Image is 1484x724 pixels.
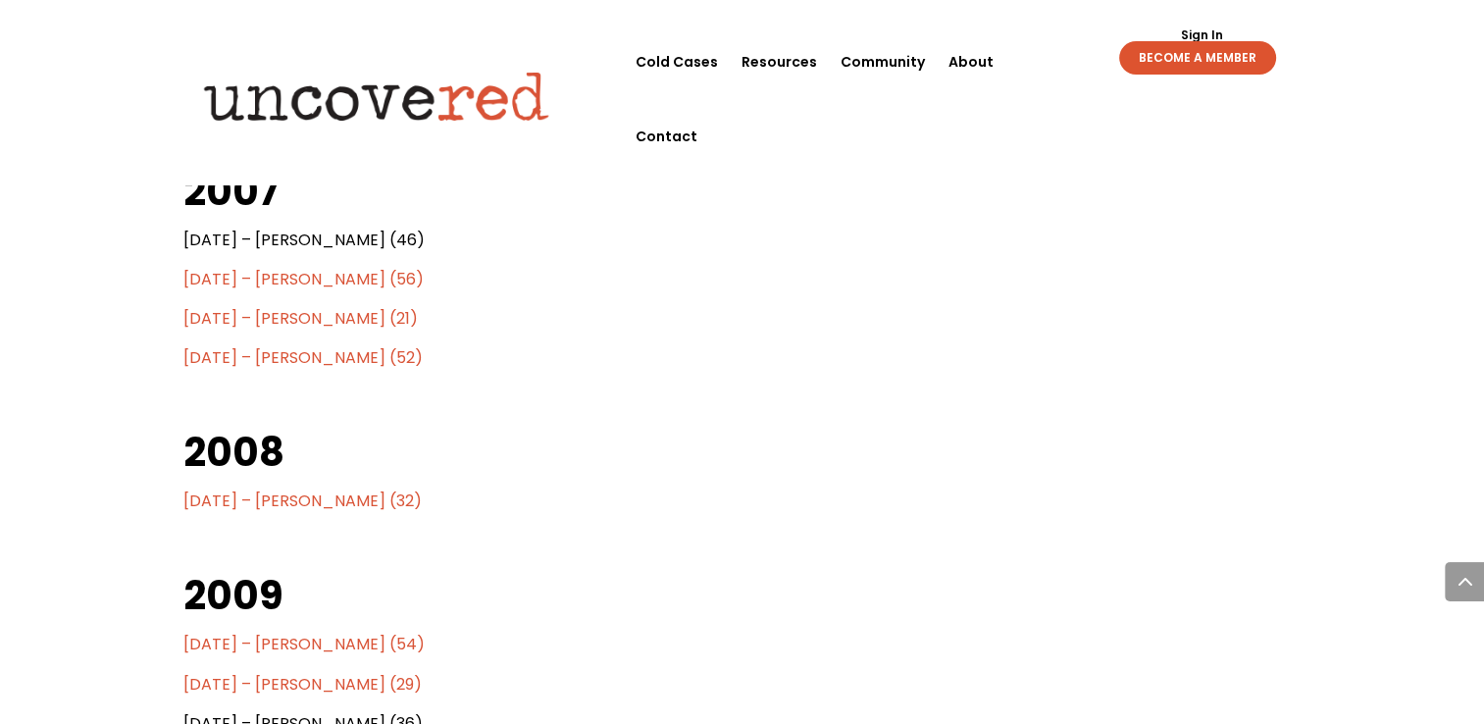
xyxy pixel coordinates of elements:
[183,268,424,290] a: [DATE] – [PERSON_NAME] (56)
[183,425,284,480] b: 2008
[187,58,565,134] img: Uncovered logo
[636,25,718,99] a: Cold Cases
[742,25,817,99] a: Resources
[636,99,697,174] a: Contact
[183,229,425,251] span: [DATE] – [PERSON_NAME] (46)
[183,490,422,512] a: [DATE] – [PERSON_NAME] (32)
[183,164,280,219] b: 2007
[1119,41,1276,75] a: BECOME A MEMBER
[183,346,423,369] a: [DATE] – [PERSON_NAME] (52)
[183,568,283,623] b: 2009
[183,307,418,330] a: [DATE] – [PERSON_NAME] (21)
[841,25,925,99] a: Community
[183,672,422,695] a: [DATE] – [PERSON_NAME] (29)
[1169,29,1233,41] a: Sign In
[948,25,994,99] a: About
[183,633,425,655] a: [DATE] – [PERSON_NAME] (54)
